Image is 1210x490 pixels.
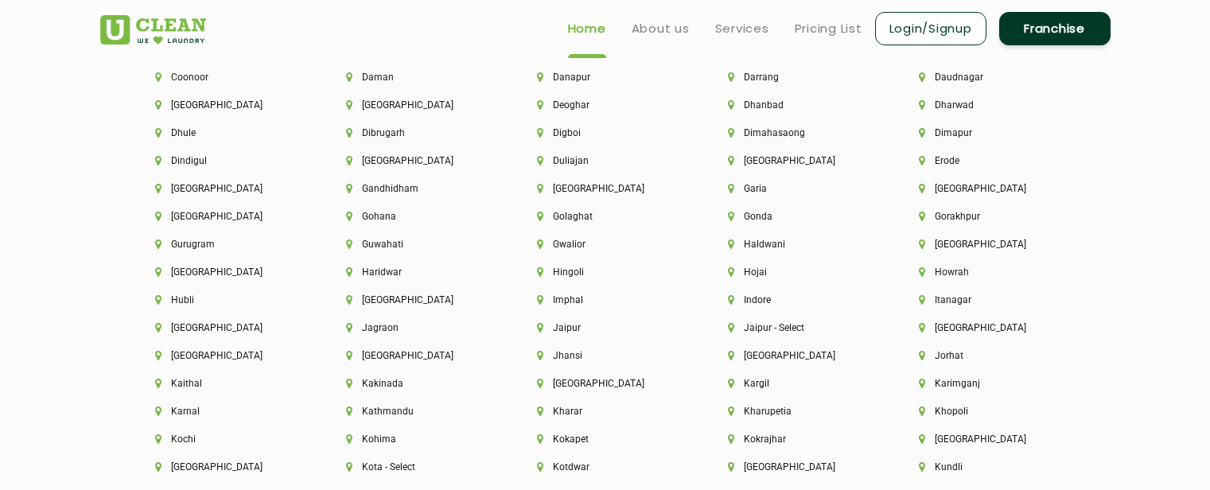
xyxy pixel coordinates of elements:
li: Darrang [728,72,865,83]
li: Gurugram [155,239,292,250]
li: [GEOGRAPHIC_DATA] [155,461,292,472]
li: Gandhidham [346,183,483,194]
li: Imphal [537,294,674,305]
li: Kaithal [155,378,292,389]
li: [GEOGRAPHIC_DATA] [155,322,292,333]
li: Dimahasaong [728,127,865,138]
li: [GEOGRAPHIC_DATA] [346,99,483,111]
li: [GEOGRAPHIC_DATA] [537,378,674,389]
li: Gohana [346,211,483,222]
li: Daman [346,72,483,83]
li: Hojai [728,266,865,278]
li: [GEOGRAPHIC_DATA] [919,183,1056,194]
li: [GEOGRAPHIC_DATA] [346,350,483,361]
img: UClean Laundry and Dry Cleaning [100,15,206,45]
li: Gorakhpur [919,211,1056,222]
li: Karimganj [919,378,1056,389]
li: [GEOGRAPHIC_DATA] [728,350,865,361]
li: Gwalior [537,239,674,250]
li: [GEOGRAPHIC_DATA] [346,155,483,166]
li: Golaghat [537,211,674,222]
a: Login/Signup [875,12,986,45]
li: [GEOGRAPHIC_DATA] [155,350,292,361]
li: Khopoli [919,406,1056,417]
li: Jaipur [537,322,674,333]
li: Jaipur - Select [728,322,865,333]
li: Kotdwar [537,461,674,472]
li: Kharar [537,406,674,417]
li: [GEOGRAPHIC_DATA] [728,155,865,166]
li: Duliajan [537,155,674,166]
li: Haridwar [346,266,483,278]
li: Dhanbad [728,99,865,111]
li: Kokrajhar [728,434,865,445]
li: Dibrugarh [346,127,483,138]
li: Kharupetia [728,406,865,417]
li: [GEOGRAPHIC_DATA] [155,183,292,194]
li: Hubli [155,294,292,305]
li: [GEOGRAPHIC_DATA] [919,434,1056,445]
li: Itanagar [919,294,1056,305]
li: Kokapet [537,434,674,445]
li: Danapur [537,72,674,83]
li: Jagraon [346,322,483,333]
li: Dindigul [155,155,292,166]
li: Kathmandu [346,406,483,417]
li: Dimapur [919,127,1056,138]
li: Deoghar [537,99,674,111]
a: Franchise [999,12,1111,45]
a: Pricing List [795,19,862,38]
li: Hingoli [537,266,674,278]
li: Indore [728,294,865,305]
li: Kohima [346,434,483,445]
li: Jorhat [919,350,1056,361]
li: [GEOGRAPHIC_DATA] [155,99,292,111]
li: [GEOGRAPHIC_DATA] [728,461,865,472]
a: About us [632,19,690,38]
li: [GEOGRAPHIC_DATA] [346,294,483,305]
li: Kundli [919,461,1056,472]
a: Home [568,19,606,38]
li: Karnal [155,406,292,417]
li: Kota - Select [346,461,483,472]
li: Coonoor [155,72,292,83]
li: [GEOGRAPHIC_DATA] [919,239,1056,250]
li: Gonda [728,211,865,222]
li: Guwahati [346,239,483,250]
li: Erode [919,155,1056,166]
li: [GEOGRAPHIC_DATA] [155,266,292,278]
li: Daudnagar [919,72,1056,83]
li: Kakinada [346,378,483,389]
li: Jhansi [537,350,674,361]
li: Howrah [919,266,1056,278]
li: Haldwani [728,239,865,250]
li: Garia [728,183,865,194]
li: [GEOGRAPHIC_DATA] [537,183,674,194]
li: Kochi [155,434,292,445]
li: Dharwad [919,99,1056,111]
li: Kargil [728,378,865,389]
li: Digboi [537,127,674,138]
li: [GEOGRAPHIC_DATA] [919,322,1056,333]
a: Services [715,19,769,38]
li: Dhule [155,127,292,138]
li: [GEOGRAPHIC_DATA] [155,211,292,222]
